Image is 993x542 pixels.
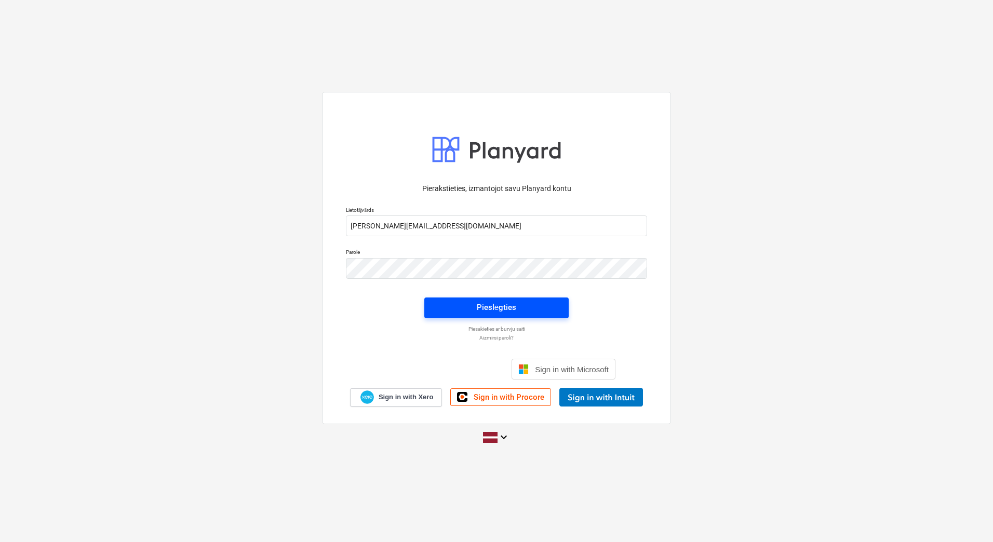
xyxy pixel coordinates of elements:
a: Sign in with Procore [450,388,551,406]
p: Lietotājvārds [346,207,647,215]
span: Sign in with Xero [379,392,433,402]
span: Sign in with Microsoft [535,365,609,374]
a: Piesakieties ar burvju saiti [341,326,652,332]
img: Xero logo [360,390,374,404]
span: Sign in with Procore [474,392,544,402]
iframe: Chat Widget [941,492,993,542]
div: Pieslēgties [477,301,516,314]
iframe: Кнопка "Войти с аккаунтом Google" [372,358,508,381]
input: Lietotājvārds [346,215,647,236]
a: Sign in with Xero [350,388,442,407]
a: Aizmirsi paroli? [341,334,652,341]
i: keyboard_arrow_down [498,431,510,443]
img: Microsoft logo [518,364,529,374]
p: Pierakstieties, izmantojot savu Planyard kontu [346,183,647,194]
p: Parole [346,249,647,258]
button: Pieslēgties [424,297,569,318]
